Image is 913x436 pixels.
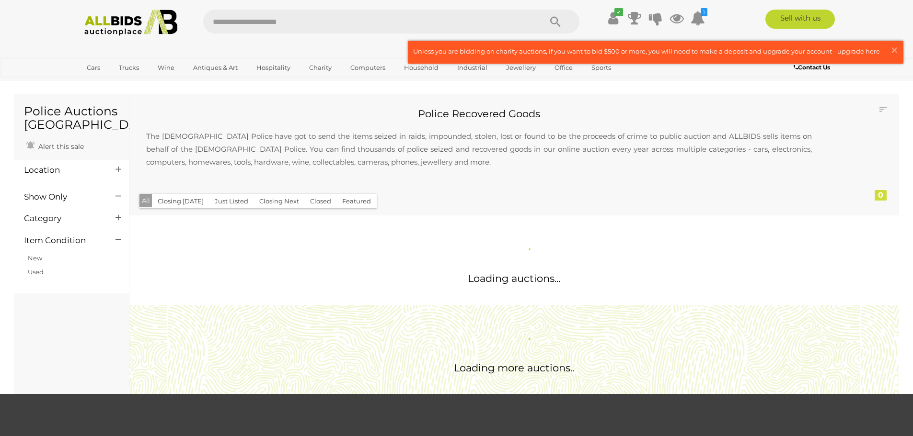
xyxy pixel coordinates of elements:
[765,10,835,29] a: Sell with us
[24,166,101,175] h4: Location
[81,60,106,76] a: Cars
[548,60,579,76] a: Office
[137,108,821,119] h2: Police Recovered Goods
[24,192,101,201] h4: Show Only
[701,8,707,16] i: 1
[304,194,337,209] button: Closed
[500,60,542,76] a: Jewellery
[691,10,705,27] a: 1
[468,272,560,284] span: Loading auctions...
[254,194,305,209] button: Closing Next
[24,214,101,223] h4: Category
[28,268,44,276] a: Used
[24,236,101,245] h4: Item Condition
[303,60,338,76] a: Charity
[875,190,887,201] div: 0
[398,60,445,76] a: Household
[451,60,494,76] a: Industrial
[79,10,183,36] img: Allbids.com.au
[152,194,209,209] button: Closing [DATE]
[209,194,254,209] button: Just Listed
[250,60,297,76] a: Hospitality
[28,254,42,262] a: New
[139,194,152,208] button: All
[606,10,621,27] a: ✔
[36,142,84,151] span: Alert this sale
[113,60,145,76] a: Trucks
[24,105,119,131] h1: Police Auctions [GEOGRAPHIC_DATA]
[454,362,574,374] span: Loading more auctions..
[81,76,161,91] a: [GEOGRAPHIC_DATA]
[614,8,623,16] i: ✔
[794,64,830,71] b: Contact Us
[344,60,392,76] a: Computers
[794,62,832,73] a: Contact Us
[585,60,617,76] a: Sports
[151,60,181,76] a: Wine
[532,10,579,34] button: Search
[890,41,899,59] span: ×
[24,138,86,153] a: Alert this sale
[336,194,377,209] button: Featured
[137,120,821,178] p: The [DEMOGRAPHIC_DATA] Police have got to send the items seized in raids, impounded, stolen, lost...
[187,60,244,76] a: Antiques & Art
